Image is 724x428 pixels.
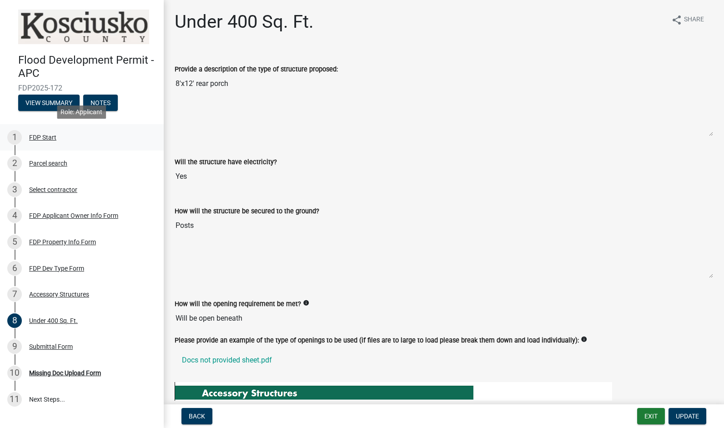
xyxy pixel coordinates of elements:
[175,159,277,166] label: Will the structure have electricity?
[29,160,67,166] div: Parcel search
[181,408,212,424] button: Back
[303,300,309,306] i: info
[175,217,713,278] textarea: Posts
[175,301,301,307] label: How will the opening requirement be met?
[29,239,96,245] div: FDP Property Info Form
[175,208,319,215] label: How will the structure be secured to the ground?
[29,265,84,272] div: FDP Dev Type Form
[684,15,704,25] span: Share
[7,208,22,223] div: 4
[7,339,22,354] div: 9
[29,186,77,193] div: Select contractor
[175,11,314,33] h1: Under 400 Sq. Ft.
[671,15,682,25] i: share
[7,130,22,145] div: 1
[83,100,118,107] wm-modal-confirm: Notes
[175,337,579,344] label: Please provide an example of the type of openings to be used (if files are to large to load pleas...
[29,212,118,219] div: FDP Applicant Owner Info Form
[18,84,146,92] span: FDP2025-172
[7,313,22,328] div: 8
[29,317,78,324] div: Under 400 Sq. Ft.
[189,413,205,420] span: Back
[7,235,22,249] div: 5
[664,11,711,29] button: shareShare
[18,54,156,80] h4: Flood Development Permit - APC
[29,134,56,141] div: FDP Start
[175,75,713,136] textarea: 8'x12' rear porch
[83,95,118,111] button: Notes
[175,66,338,73] label: Provide a description of the type of structure proposed:
[637,408,665,424] button: Exit
[29,343,73,350] div: Submittal Form
[7,287,22,302] div: 7
[29,291,89,297] div: Accessory Structures
[18,10,149,44] img: Kosciusko County, Indiana
[29,370,101,376] div: Missing Doc Upload Form
[18,100,80,107] wm-modal-confirm: Summary
[7,182,22,197] div: 3
[669,408,706,424] button: Update
[18,95,80,111] button: View Summary
[7,392,22,407] div: 11
[7,366,22,380] div: 10
[676,413,699,420] span: Update
[57,106,106,119] div: Role: Applicant
[7,156,22,171] div: 2
[175,349,713,371] a: Docs not provided sheet.pdf
[7,261,22,276] div: 6
[581,336,587,342] i: info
